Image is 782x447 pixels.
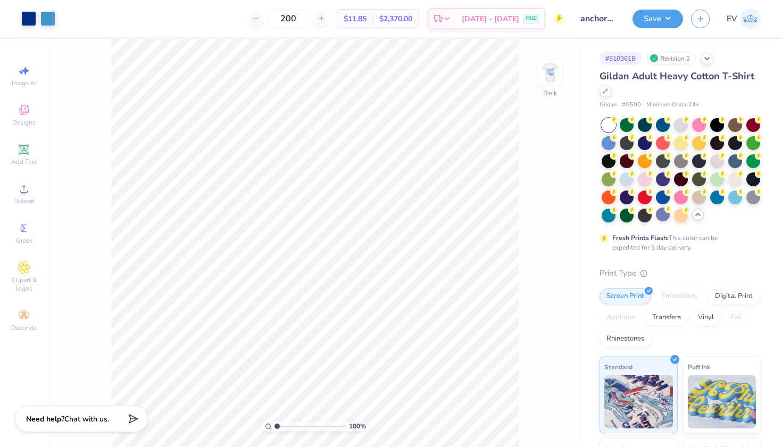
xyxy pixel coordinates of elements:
[11,158,37,166] span: Add Text
[268,9,309,28] input: – –
[633,10,683,28] button: Save
[688,375,756,428] img: Puff Ink
[708,288,760,304] div: Digital Print
[600,331,651,347] div: Rhinestones
[16,236,32,245] span: Greek
[12,79,37,87] span: Image AI
[604,361,633,372] span: Standard
[572,8,625,29] input: Untitled Design
[64,414,109,424] span: Chat with us.
[539,62,561,83] img: Back
[727,13,737,25] span: EV
[647,52,696,65] div: Revision 2
[724,310,749,326] div: Foil
[654,288,705,304] div: Embroidery
[600,267,761,279] div: Print Type
[600,70,754,82] span: Gildan Adult Heavy Cotton T-Shirt
[600,310,642,326] div: Applique
[344,13,367,24] span: $11.85
[543,88,557,98] div: Back
[462,13,519,24] span: [DATE] - [DATE]
[26,414,64,424] strong: Need help?
[600,288,651,304] div: Screen Print
[5,276,43,293] span: Clipart & logos
[379,13,412,24] span: $2,370.00
[646,101,700,110] span: Minimum Order: 24 +
[526,15,537,22] span: FREE
[612,234,669,242] strong: Fresh Prints Flash:
[13,197,35,205] span: Upload
[645,310,688,326] div: Transfers
[727,9,761,29] a: EV
[12,118,36,127] span: Designs
[600,52,642,65] div: # 510361B
[600,101,617,110] span: Gildan
[740,9,761,29] img: Emily Von Buttlar
[688,361,710,372] span: Puff Ink
[622,101,641,110] span: # G500
[604,375,673,428] img: Standard
[349,421,366,431] span: 100 %
[691,310,721,326] div: Vinyl
[612,233,743,252] div: This color can be expedited for 5 day delivery.
[11,324,37,332] span: Decorate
